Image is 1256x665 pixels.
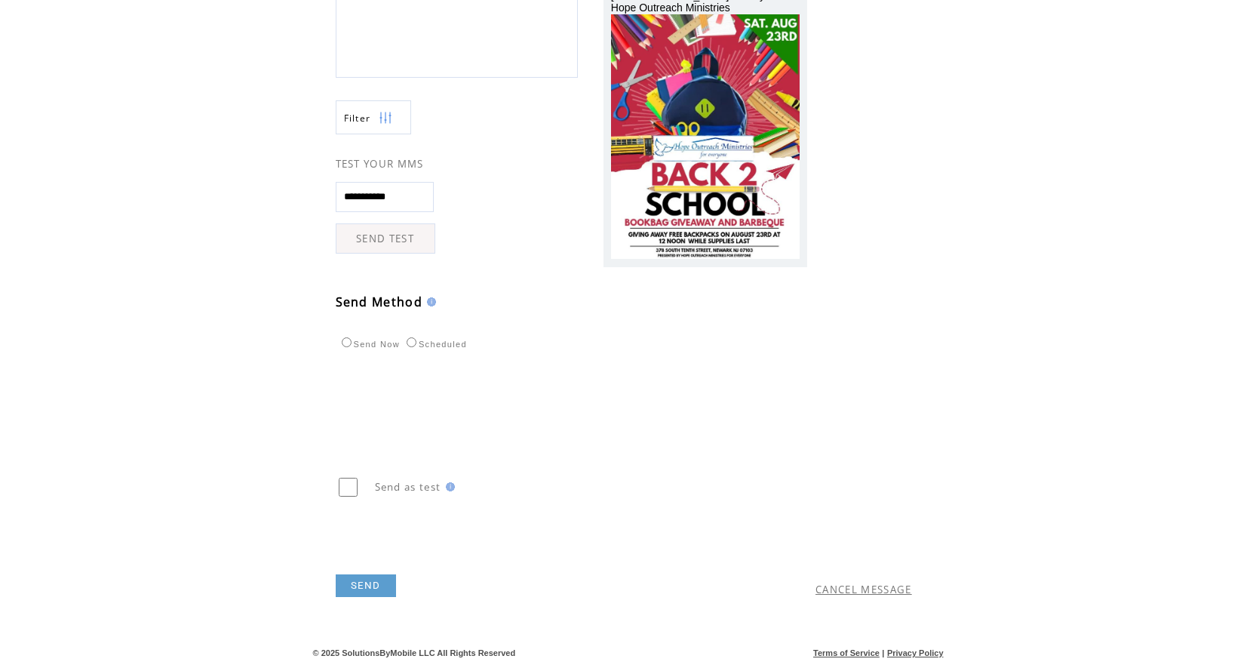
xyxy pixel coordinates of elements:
a: Privacy Policy [887,648,944,657]
span: © 2025 SolutionsByMobile LLC All Rights Reserved [313,648,516,657]
input: Scheduled [407,337,416,347]
span: Send Method [336,294,423,310]
img: filters.png [379,101,392,135]
a: Filter [336,100,411,134]
span: TEST YOUR MMS [336,157,424,171]
input: Send Now [342,337,352,347]
a: Terms of Service [813,648,880,657]
label: Scheduled [403,340,467,349]
img: help.gif [441,482,455,491]
span: Show filters [344,112,371,125]
span: Send as test [375,480,441,494]
a: SEND TEST [336,223,435,254]
img: help.gif [422,297,436,306]
span: | [882,648,884,657]
a: CANCEL MESSAGE [815,583,912,596]
a: SEND [336,574,396,597]
label: Send Now [338,340,400,349]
